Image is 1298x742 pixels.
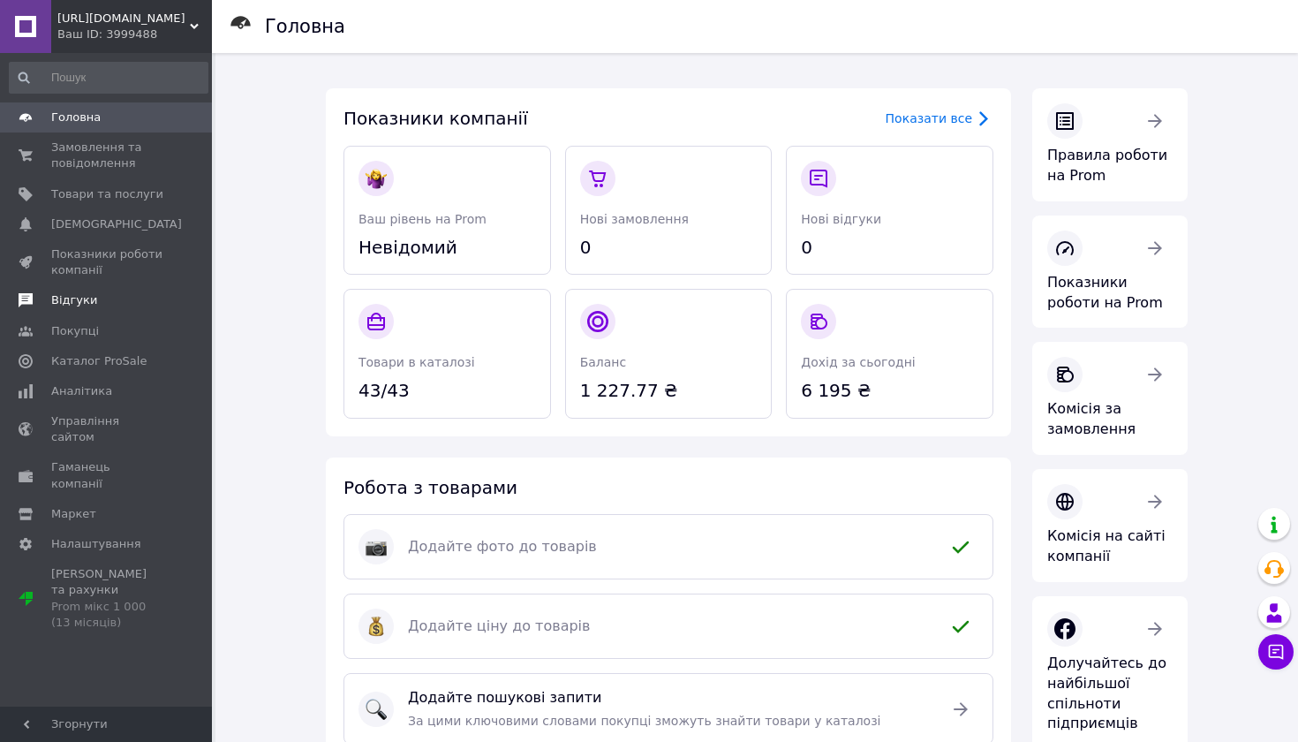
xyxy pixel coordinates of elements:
[343,514,993,579] a: :camera:Додайте фото до товарів
[366,699,387,720] img: :mag:
[1047,274,1163,311] span: Показники роботи на Prom
[408,617,929,637] span: Додайте ціну до товарів
[408,688,929,708] span: Додайте пошукові запити
[51,413,163,445] span: Управління сайтом
[51,383,112,399] span: Аналітика
[51,110,101,125] span: Головна
[1047,147,1167,184] span: Правила роботи на Prom
[51,599,163,631] div: Prom мікс 1 000 (13 місяців)
[51,506,96,522] span: Маркет
[580,212,689,226] span: Нові замовлення
[1032,342,1188,455] a: Комісія за замовлення
[1032,216,1188,329] a: Показники роботи на Prom
[343,594,993,659] a: :moneybag:Додайте ціну до товарів
[580,355,627,369] span: Баланс
[1047,400,1136,437] span: Комісія за замовлення
[366,616,387,637] img: :moneybag:
[801,355,915,369] span: Дохід за сьогодні
[1032,88,1188,201] a: Правила роботи на Prom
[580,235,758,261] span: 0
[57,11,190,26] span: KEY_CAR.vn
[366,536,387,557] img: :camera:
[358,378,536,404] span: 43/43
[51,292,97,308] span: Відгуки
[343,477,517,498] span: Робота з товарами
[408,714,881,728] span: За цими ключовими словами покупці зможуть знайти товари у каталозі
[1258,634,1294,670] button: Чат з покупцем
[358,355,475,369] span: Товари в каталозі
[886,108,993,129] a: Показати все
[801,235,978,261] span: 0
[265,16,345,37] h1: Головна
[51,566,163,631] span: [PERSON_NAME] та рахунки
[580,378,758,404] span: 1 227.77 ₴
[51,216,182,232] span: [DEMOGRAPHIC_DATA]
[886,110,972,127] div: Показати все
[51,140,163,171] span: Замовлення та повідомлення
[51,186,163,202] span: Товари та послуги
[343,108,528,129] span: Показники компанії
[51,246,163,278] span: Показники роботи компанії
[358,235,536,261] span: Невідомий
[1047,527,1166,564] span: Комісія на сайті компанії
[801,378,978,404] span: 6 195 ₴
[1047,655,1166,732] span: Долучайтесь до найбільшої спільноти підприємців
[51,353,147,369] span: Каталог ProSale
[408,537,929,557] span: Додайте фото до товарів
[9,62,208,94] input: Пошук
[1032,469,1188,582] a: Комісія на сайті компанії
[801,212,881,226] span: Нові відгуки
[51,459,163,491] span: Гаманець компанії
[51,323,99,339] span: Покупці
[358,212,487,226] span: Ваш рівень на Prom
[51,536,141,552] span: Налаштування
[57,26,212,42] div: Ваш ID: 3999488
[366,168,387,189] img: :woman-shrugging:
